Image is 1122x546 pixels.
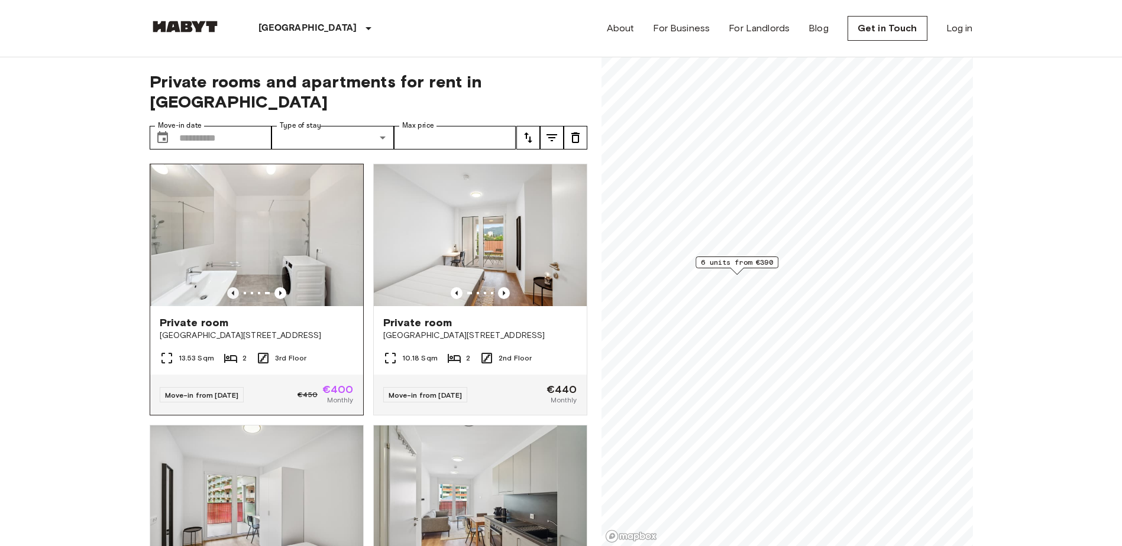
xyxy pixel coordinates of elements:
[322,384,354,395] span: €400
[402,121,434,131] label: Max price
[275,353,306,363] span: 3rd Floor
[280,121,321,131] label: Type of stay
[451,287,463,299] button: Previous image
[298,389,318,400] span: €450
[696,256,778,275] div: Map marker
[227,287,239,299] button: Previous image
[516,126,540,149] button: tune
[466,353,470,363] span: 2
[564,126,587,149] button: tune
[729,21,790,35] a: For Landlords
[946,21,973,35] a: Log in
[498,287,510,299] button: Previous image
[547,384,577,395] span: €440
[701,257,773,268] span: 6 units from €390
[373,164,587,415] a: Marketing picture of unit AT-21-001-023-01Previous imagePrevious imagePrivate room[GEOGRAPHIC_DAT...
[242,353,247,363] span: 2
[150,21,221,32] img: Habyt
[653,21,710,35] a: For Business
[150,71,587,112] span: Private rooms and apartments for rent in [GEOGRAPHIC_DATA]
[402,353,438,363] span: 10.18 Sqm
[150,164,364,415] a: Previous imagePrevious imagePrivate room[GEOGRAPHIC_DATA][STREET_ADDRESS]13.53 Sqm23rd FloorMove-...
[383,330,577,342] span: [GEOGRAPHIC_DATA][STREET_ADDRESS]
[551,395,577,405] span: Monthly
[258,21,357,35] p: [GEOGRAPHIC_DATA]
[160,330,354,342] span: [GEOGRAPHIC_DATA][STREET_ADDRESS]
[383,316,452,330] span: Private room
[607,21,635,35] a: About
[165,391,239,399] span: Move-in from [DATE]
[605,529,657,543] a: Mapbox logo
[151,164,364,306] img: Marketing picture of unit AT-21-001-065-01
[327,395,353,405] span: Monthly
[179,353,214,363] span: 13.53 Sqm
[274,287,286,299] button: Previous image
[848,16,927,41] a: Get in Touch
[151,126,174,149] button: Choose date
[499,353,532,363] span: 2nd Floor
[374,164,587,306] img: Marketing picture of unit AT-21-001-023-01
[809,21,829,35] a: Blog
[389,391,463,399] span: Move-in from [DATE]
[160,316,229,330] span: Private room
[158,121,202,131] label: Move-in date
[540,126,564,149] button: tune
